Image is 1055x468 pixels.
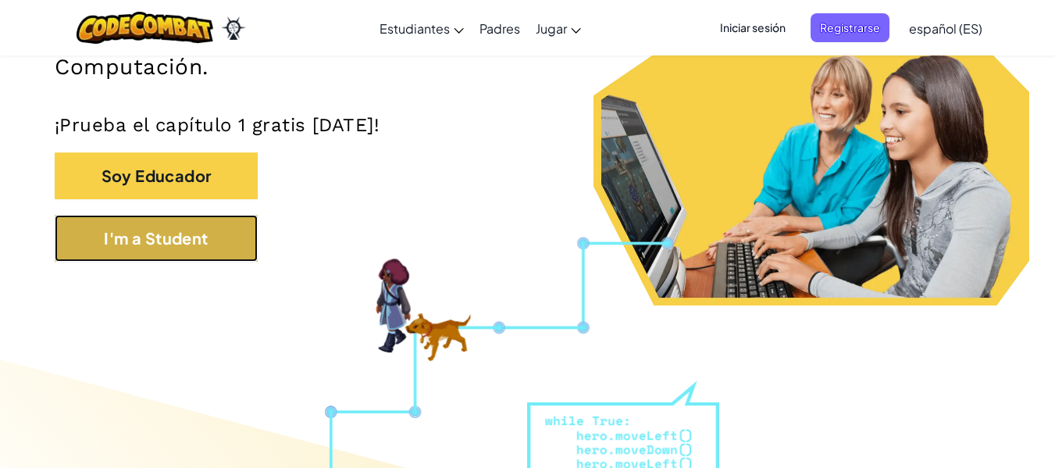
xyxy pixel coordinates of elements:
img: CodeCombat logo [77,12,213,44]
span: español (ES) [909,20,982,37]
a: Estudiantes [372,7,472,49]
button: I'm a Student [55,215,258,262]
img: Ozaria [221,16,246,40]
p: ¡Prueba el capítulo 1 gratis [DATE]! [55,113,1000,137]
span: Estudiantes [380,20,450,37]
span: Jugar [536,20,567,37]
a: español (ES) [901,7,990,49]
a: Jugar [528,7,589,49]
button: Iniciar sesión [711,13,795,42]
a: Padres [472,7,528,49]
button: Soy Educador [55,152,258,199]
button: Registrarse [811,13,889,42]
